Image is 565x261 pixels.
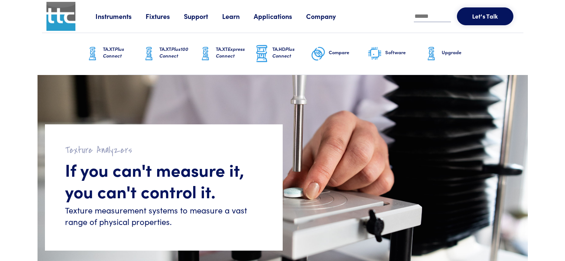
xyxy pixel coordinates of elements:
h6: TA.HD [272,46,311,59]
h6: TA.XT [159,46,198,59]
button: Let's Talk [457,7,513,25]
span: Plus Connect [103,45,124,59]
img: ttc_logo_1x1_v1.0.png [46,2,75,31]
a: Applications [254,12,306,21]
img: ta-xt-graphic.png [198,45,213,63]
a: Instruments [95,12,146,21]
a: TA.XTExpress Connect [198,33,254,75]
a: Learn [222,12,254,21]
a: TA.XTPlus Connect [85,33,142,75]
a: Software [367,33,424,75]
a: Upgrade [424,33,480,75]
h1: If you can't measure it, you can't control it. [65,159,263,202]
a: Support [184,12,222,21]
h6: TA.XT [103,46,142,59]
a: TA.HDPlus Connect [254,33,311,75]
a: Fixtures [146,12,184,21]
h6: Compare [329,49,367,56]
span: Express Connect [216,45,245,59]
h2: Texture Analyzers [65,144,263,156]
a: Company [306,12,350,21]
h6: TA.XT [216,46,254,59]
img: ta-hd-graphic.png [254,44,269,63]
h6: Upgrade [442,49,480,56]
span: Plus Connect [272,45,295,59]
a: TA.XTPlus100 Connect [142,33,198,75]
img: ta-xt-graphic.png [424,45,439,63]
img: software-graphic.png [367,46,382,62]
h6: Software [385,49,424,56]
h6: Texture measurement systems to measure a vast range of physical properties. [65,205,263,228]
span: Plus100 Connect [159,45,188,59]
img: compare-graphic.png [311,45,326,63]
img: ta-xt-graphic.png [85,45,100,63]
img: ta-xt-graphic.png [142,45,156,63]
a: Compare [311,33,367,75]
